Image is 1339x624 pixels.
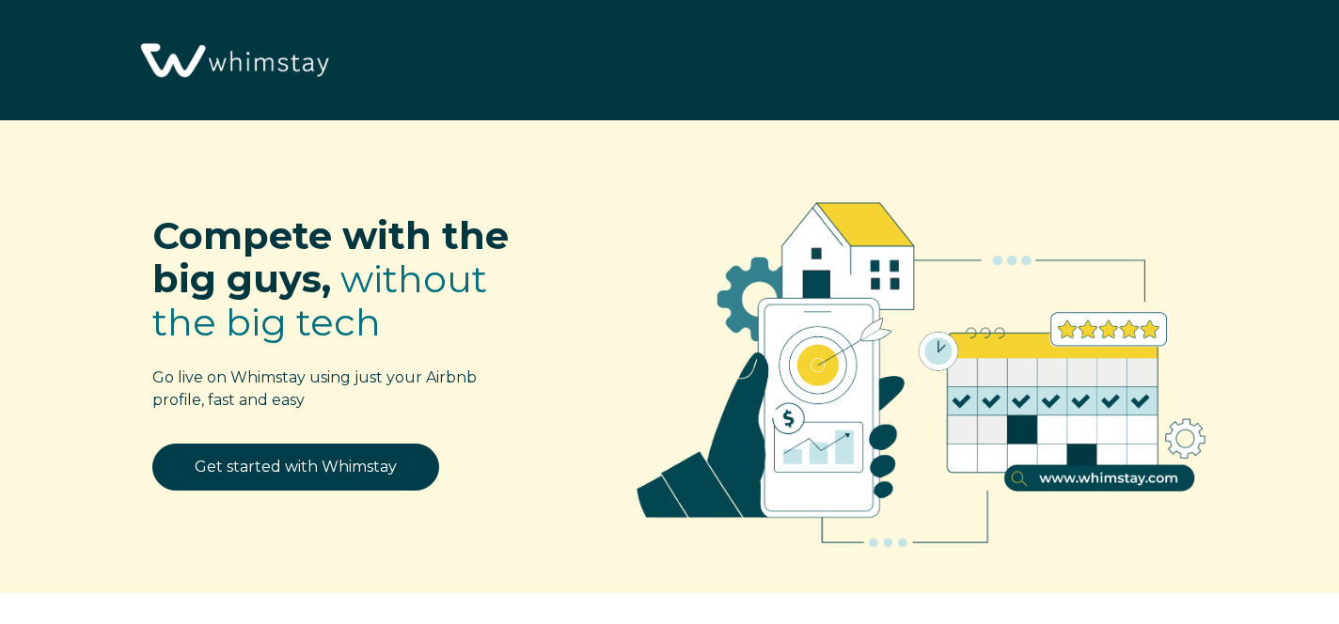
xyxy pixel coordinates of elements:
[132,9,335,114] img: Whimstay Logo-02 1
[152,368,477,409] span: Go live on Whimstay using just your Airbnb profile, fast and easy
[152,212,509,302] span: Compete with the big guys,
[152,444,439,491] a: Get started with Whimstay
[591,148,1252,583] img: RBO Ilustrations-02
[152,256,487,345] span: without the big tech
